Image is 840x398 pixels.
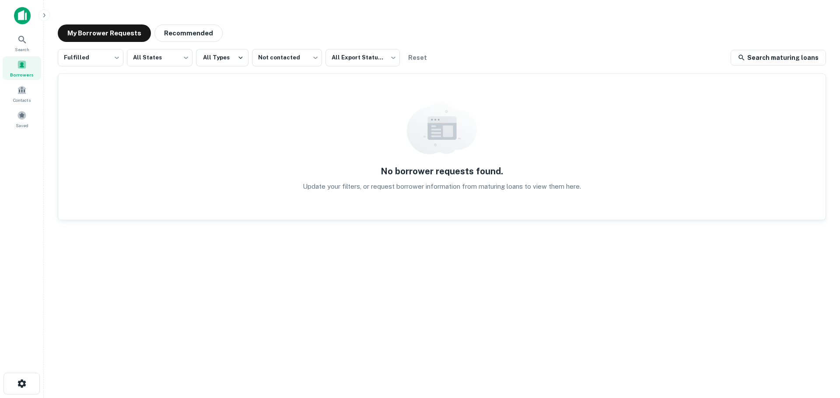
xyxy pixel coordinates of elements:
[13,97,31,104] span: Contacts
[403,49,431,66] button: Reset
[196,49,248,66] button: All Types
[325,46,400,69] div: All Export Statuses
[14,7,31,24] img: capitalize-icon.png
[15,46,29,53] span: Search
[303,181,581,192] p: Update your filters, or request borrower information from maturing loans to view them here.
[58,46,123,69] div: Fulfilled
[3,82,41,105] a: Contacts
[127,46,192,69] div: All States
[407,102,477,154] img: empty content
[16,122,28,129] span: Saved
[3,31,41,55] a: Search
[252,46,322,69] div: Not contacted
[10,71,34,78] span: Borrowers
[154,24,223,42] button: Recommended
[3,56,41,80] a: Borrowers
[58,24,151,42] button: My Borrower Requests
[731,50,826,66] a: Search maturing loans
[3,107,41,131] a: Saved
[381,165,503,178] h5: No borrower requests found.
[796,328,840,370] iframe: Chat Widget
